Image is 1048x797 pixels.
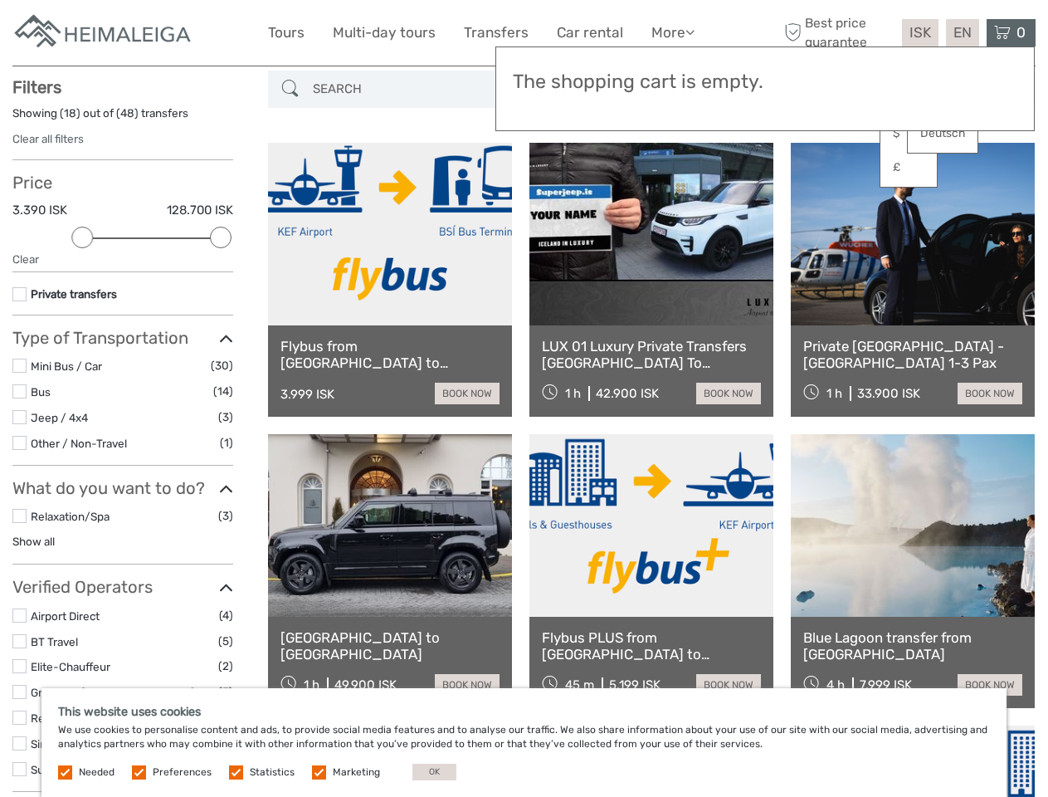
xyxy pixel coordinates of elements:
div: 7.999 ISK [860,677,912,692]
img: Apartments in Reykjavik [12,12,195,53]
a: book now [696,674,761,696]
div: Showing ( ) out of ( ) transfers [12,105,233,131]
a: £ [880,153,937,183]
span: (1) [220,433,233,452]
a: More [651,21,695,45]
a: Tours [268,21,305,45]
a: Simply [GEOGRAPHIC_DATA] [31,737,180,751]
a: Mini Bus / Car [31,359,102,373]
span: (4) [219,606,233,625]
span: Best price guarantee [780,14,898,51]
label: 18 [64,105,76,121]
label: Statistics [250,765,295,780]
span: (3) [218,682,233,702]
span: ISK [909,24,931,41]
a: $ [880,119,937,149]
span: (30) [211,356,233,375]
label: Needed [79,765,115,780]
a: Flybus from [GEOGRAPHIC_DATA] to [GEOGRAPHIC_DATA] BSÍ [280,338,500,372]
h3: Verified Operators [12,577,233,597]
label: Marketing [333,765,380,780]
a: Gray Line [GEOGRAPHIC_DATA] [31,686,194,699]
div: Clear [12,252,233,267]
h3: Price [12,173,233,193]
a: book now [696,383,761,404]
div: 5.199 ISK [609,677,660,692]
label: 48 [120,105,134,121]
label: 128.700 ISK [167,202,233,219]
div: We use cookies to personalise content and ads, to provide social media features and to analyse ou... [41,688,1007,797]
span: 1 h [304,677,319,692]
a: LUX 01 Luxury Private Transfers [GEOGRAPHIC_DATA] To [GEOGRAPHIC_DATA] [542,338,761,372]
button: Open LiveChat chat widget [191,26,211,46]
a: Reykjavik Excursions by Icelandia [31,711,201,725]
h5: This website uses cookies [58,705,990,719]
a: Airport Direct [31,609,100,623]
strong: Filters [12,77,61,97]
a: Relaxation/Spa [31,510,110,523]
span: (3) [218,506,233,526]
a: BT Travel [31,635,78,648]
a: Car rental [557,21,623,45]
span: 45 m [565,677,594,692]
a: book now [958,674,1022,696]
span: (5) [218,632,233,651]
a: Deutsch [908,119,977,149]
a: Bus [31,385,51,398]
button: OK [412,764,456,780]
span: (3) [218,408,233,427]
label: 3.390 ISK [12,202,67,219]
a: book now [435,674,500,696]
a: book now [958,383,1022,404]
a: Multi-day tours [333,21,436,45]
div: 49.900 ISK [334,677,397,692]
h3: What do you want to do? [12,478,233,498]
a: Transfers [464,21,529,45]
p: We're away right now. Please check back later! [23,29,188,42]
a: Jeep / 4x4 [31,411,88,424]
div: 33.900 ISK [857,386,920,401]
a: Clear all filters [12,132,84,145]
div: 42.900 ISK [596,386,659,401]
h3: The shopping cart is empty. [513,71,1017,94]
a: Private transfers [31,287,117,301]
a: book now [435,383,500,404]
a: [GEOGRAPHIC_DATA] to [GEOGRAPHIC_DATA] [280,629,500,663]
span: (2) [218,657,233,676]
span: 0 [1014,24,1028,41]
span: 4 h [826,677,845,692]
h3: Type of Transportation [12,328,233,348]
a: Blue Lagoon transfer from [GEOGRAPHIC_DATA] [803,629,1022,663]
label: Preferences [153,765,212,780]
a: Private [GEOGRAPHIC_DATA] - [GEOGRAPHIC_DATA] 1-3 Pax [803,338,1022,372]
span: 1 h [826,386,842,401]
span: (14) [213,382,233,401]
div: 3.999 ISK [280,387,334,402]
span: 1 h [565,386,581,401]
a: Other / Non-Travel [31,437,127,450]
a: Show all [12,535,55,548]
div: EN [946,19,979,46]
input: SEARCH [306,75,504,104]
a: Flybus PLUS from [GEOGRAPHIC_DATA] to [GEOGRAPHIC_DATA] [542,629,761,663]
a: Elite-Chauffeur [31,660,110,673]
a: Superjeep [31,763,84,776]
